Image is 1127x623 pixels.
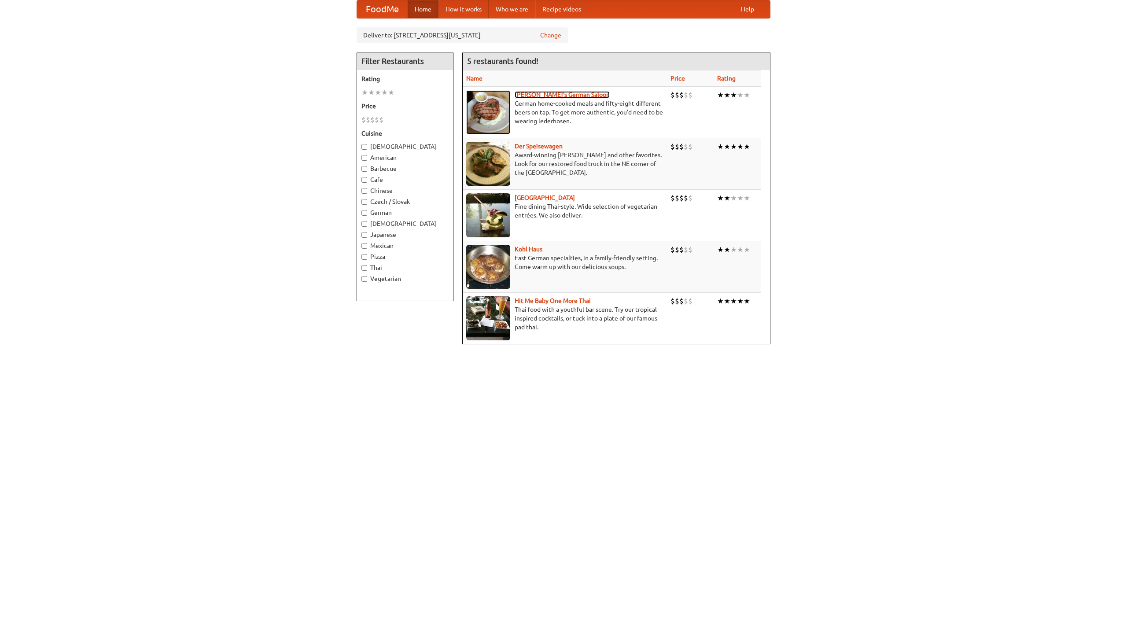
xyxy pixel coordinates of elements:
input: Barbecue [361,166,367,172]
li: ★ [717,90,724,100]
li: $ [375,115,379,125]
input: [DEMOGRAPHIC_DATA] [361,144,367,150]
li: $ [675,142,679,151]
li: $ [688,245,692,254]
li: ★ [730,296,737,306]
li: ★ [724,142,730,151]
li: ★ [744,296,750,306]
li: ★ [737,193,744,203]
p: Thai food with a youthful bar scene. Try our tropical inspired cocktails, or tuck into a plate of... [466,305,663,332]
li: ★ [724,90,730,100]
li: $ [670,296,675,306]
label: [DEMOGRAPHIC_DATA] [361,219,449,228]
img: esthers.jpg [466,90,510,134]
li: $ [684,90,688,100]
li: $ [379,115,383,125]
a: [PERSON_NAME]'s German Saloon [515,91,610,98]
a: Change [540,31,561,40]
input: [DEMOGRAPHIC_DATA] [361,221,367,227]
li: $ [366,115,370,125]
label: Mexican [361,241,449,250]
a: Kohl Haus [515,246,542,253]
li: $ [670,90,675,100]
label: Cafe [361,175,449,184]
li: ★ [717,142,724,151]
h5: Rating [361,74,449,83]
li: $ [679,245,684,254]
li: $ [370,115,375,125]
input: Vegetarian [361,276,367,282]
li: $ [688,90,692,100]
li: ★ [717,296,724,306]
p: Award-winning [PERSON_NAME] and other favorites. Look for our restored food truck in the NE corne... [466,151,663,177]
li: $ [684,296,688,306]
div: Deliver to: [STREET_ADDRESS][US_STATE] [357,27,568,43]
li: $ [688,296,692,306]
li: ★ [724,193,730,203]
li: $ [679,296,684,306]
li: $ [675,296,679,306]
li: ★ [717,245,724,254]
li: $ [684,193,688,203]
li: ★ [724,296,730,306]
input: Thai [361,265,367,271]
a: Home [408,0,438,18]
li: ★ [730,245,737,254]
li: ★ [388,88,394,97]
li: ★ [744,193,750,203]
li: $ [684,142,688,151]
li: ★ [361,88,368,97]
label: Czech / Slovak [361,197,449,206]
li: $ [679,142,684,151]
h4: Filter Restaurants [357,52,453,70]
li: $ [675,90,679,100]
li: ★ [730,90,737,100]
li: $ [361,115,366,125]
li: ★ [737,142,744,151]
li: $ [670,193,675,203]
li: ★ [744,142,750,151]
a: Hit Me Baby One More Thai [515,297,591,304]
a: Price [670,75,685,82]
label: Japanese [361,230,449,239]
li: ★ [717,193,724,203]
li: $ [684,245,688,254]
input: Chinese [361,188,367,194]
p: East German specialties, in a family-friendly setting. Come warm up with our delicious soups. [466,254,663,271]
li: ★ [737,90,744,100]
img: satay.jpg [466,193,510,237]
label: Pizza [361,252,449,261]
li: ★ [730,142,737,151]
li: ★ [375,88,381,97]
a: Help [734,0,761,18]
li: $ [670,245,675,254]
input: Pizza [361,254,367,260]
a: How it works [438,0,489,18]
input: American [361,155,367,161]
a: Der Speisewagen [515,143,563,150]
li: $ [688,142,692,151]
p: Fine dining Thai-style. Wide selection of vegetarian entrées. We also deliver. [466,202,663,220]
li: ★ [368,88,375,97]
a: FoodMe [357,0,408,18]
label: Chinese [361,186,449,195]
label: Thai [361,263,449,272]
li: ★ [737,245,744,254]
a: Name [466,75,482,82]
li: $ [679,90,684,100]
li: $ [679,193,684,203]
li: $ [675,245,679,254]
a: [GEOGRAPHIC_DATA] [515,194,575,201]
a: Rating [717,75,736,82]
img: babythai.jpg [466,296,510,340]
p: German home-cooked meals and fifty-eight different beers on tap. To get more authentic, you'd nee... [466,99,663,125]
li: ★ [381,88,388,97]
input: Mexican [361,243,367,249]
li: ★ [744,90,750,100]
label: [DEMOGRAPHIC_DATA] [361,142,449,151]
li: $ [670,142,675,151]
